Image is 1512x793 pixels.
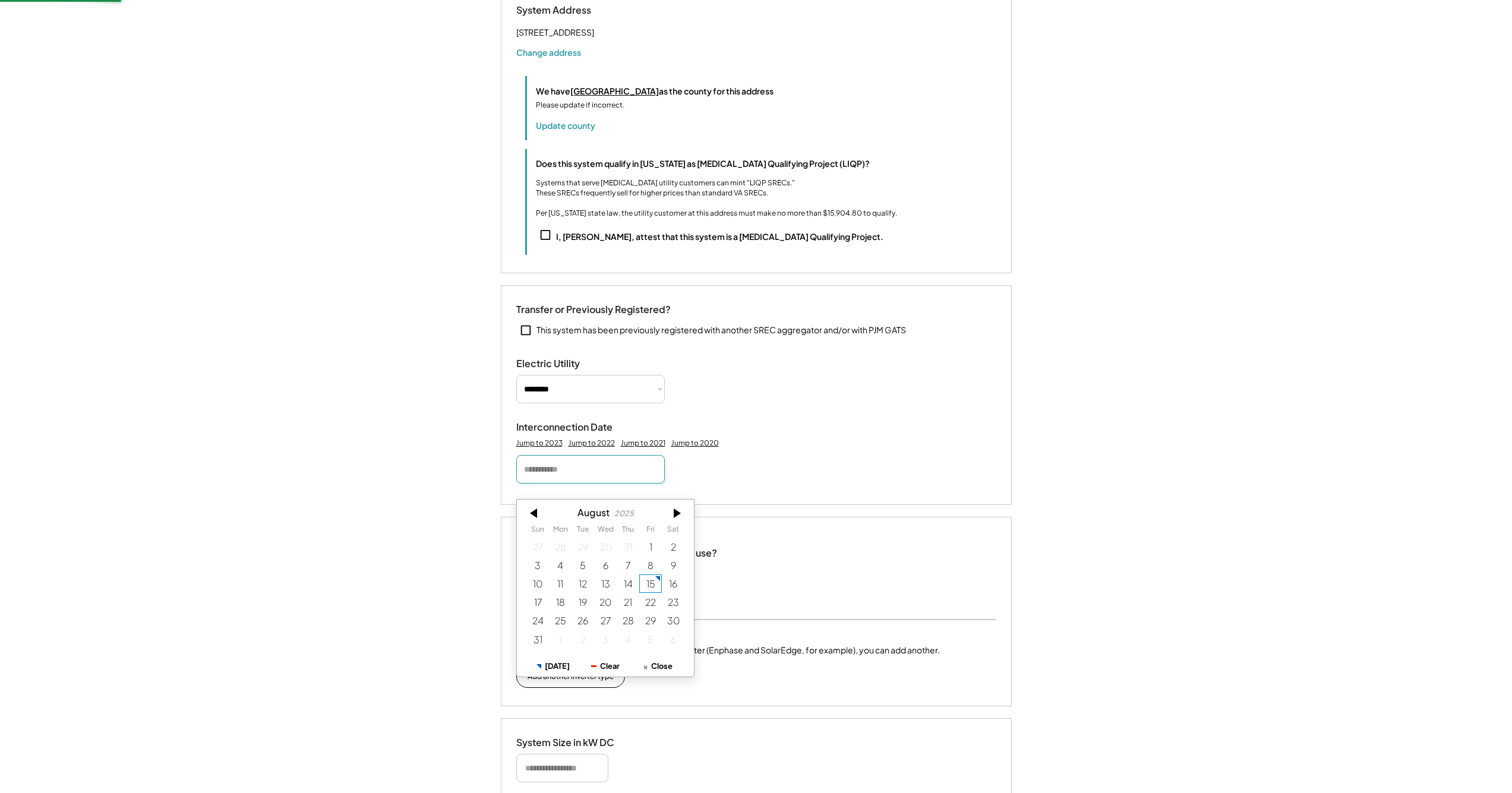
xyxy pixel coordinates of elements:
div: 8/28/2025 [617,611,639,630]
div: 8/13/2025 [594,574,617,593]
div: 2025 [614,509,633,518]
div: 8/22/2025 [639,593,662,611]
div: 8/19/2025 [572,593,594,611]
th: Saturday [662,525,684,537]
div: 8/18/2025 [549,593,572,611]
div: August [577,507,610,518]
div: [STREET_ADDRESS] [516,25,594,40]
div: Does this system qualify in [US_STATE] as [MEDICAL_DATA] Qualifying Project (LIQP)? [536,158,870,170]
div: Please update if incorrect. [536,100,624,110]
div: I, [PERSON_NAME], attest that this system is a [MEDICAL_DATA] Qualifying Project. [556,231,996,243]
div: 8/21/2025 [617,593,639,611]
div: 8/12/2025 [572,574,594,593]
div: Electric Utility [516,358,635,370]
div: Jump to 2022 [569,438,615,448]
div: 8/29/2025 [639,611,662,630]
div: 7/28/2025 [549,538,572,556]
div: 8/11/2025 [549,574,572,593]
div: 8/02/2025 [662,538,684,556]
div: 8/14/2025 [617,574,639,593]
div: 8/23/2025 [662,593,684,611]
div: 9/01/2025 [549,630,572,649]
div: 9/03/2025 [594,630,617,649]
div: 8/31/2025 [526,630,549,649]
div: Transfer or Previously Registered? [516,304,671,316]
div: This system has been previously registered with another SREC aggregator and/or with PJM GATS [536,324,906,336]
div: 8/25/2025 [549,611,572,630]
div: Jump to 2021 [621,438,665,448]
div: Systems that serve [MEDICAL_DATA] utility customers can mint "LIQP SRECs." These SRECs frequently... [536,178,897,218]
div: 8/16/2025 [662,574,684,593]
div: 8/24/2025 [526,611,549,630]
div: 8/27/2025 [594,611,617,630]
button: Add another inverter type [516,665,625,688]
div: 9/02/2025 [572,630,594,649]
th: Friday [639,525,662,537]
div: 7/29/2025 [572,538,594,556]
div: 8/05/2025 [572,556,594,574]
div: 8/09/2025 [662,556,684,574]
div: Interconnection Date [516,421,635,434]
div: Jump to 2020 [671,438,719,448]
div: We have as the county for this address [536,85,774,97]
div: 8/26/2025 [572,611,594,630]
div: 7/31/2025 [617,538,639,556]
div: 8/20/2025 [594,593,617,611]
th: Sunday [526,525,549,537]
th: Monday [549,525,572,537]
div: Jump to 2023 [516,438,563,448]
button: Update county [536,119,595,131]
button: [DATE] [527,656,579,677]
div: 9/05/2025 [639,630,662,649]
th: Thursday [617,525,639,537]
button: Change address [516,46,581,58]
div: 8/06/2025 [594,556,617,574]
div: 8/08/2025 [639,556,662,574]
div: 8/15/2025 [639,574,662,593]
div: System Address [516,4,635,17]
div: 9/06/2025 [662,630,684,649]
div: If this system has more than one make of inverter (Enphase and SolarEdge, for example), you can a... [516,644,940,656]
div: 7/30/2025 [594,538,617,556]
div: 8/10/2025 [526,574,549,593]
th: Tuesday [572,525,594,537]
button: Clear [579,656,632,677]
div: 8/03/2025 [526,556,549,574]
div: System Size in kW DC [516,737,635,749]
div: 7/27/2025 [526,538,549,556]
div: 8/04/2025 [549,556,572,574]
div: 8/17/2025 [526,593,549,611]
div: 8/07/2025 [617,556,639,574]
div: 8/30/2025 [662,611,684,630]
div: 8/01/2025 [639,538,662,556]
div: 9/04/2025 [617,630,639,649]
u: [GEOGRAPHIC_DATA] [570,86,659,96]
th: Wednesday [594,525,617,537]
button: Close [631,656,683,677]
